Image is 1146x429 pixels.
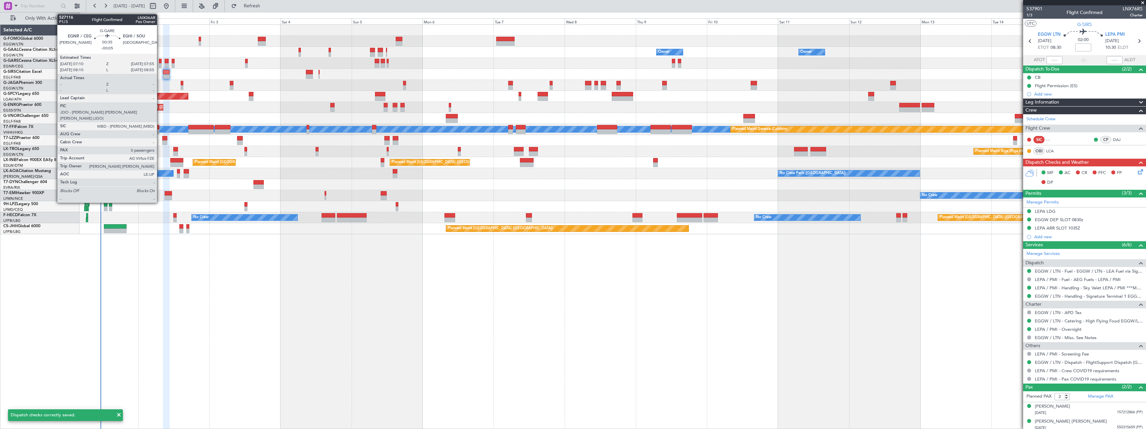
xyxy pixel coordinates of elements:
a: G-JAGAPhenom 300 [3,81,42,85]
span: 537901 [1026,5,1042,12]
span: G-SIRS [1077,21,1092,28]
a: G-VNORChallenger 650 [3,114,48,118]
span: G-FOMO [3,37,20,41]
a: T7-FFIFalcon 7X [3,125,33,129]
span: MF [1047,170,1054,176]
a: EVRA/RIX [3,185,20,190]
a: LEPA / PMI - Crew COVID19 requirements [1035,368,1119,374]
span: 02:00 [1078,37,1089,43]
a: LEPA / PMI - Fuel - AEG Fuels - LEPA / PMI [1035,277,1121,282]
a: LCA [1046,148,1061,154]
button: UTC [1025,20,1036,26]
div: Sat 4 [280,18,352,24]
span: F-HECD [3,213,18,217]
span: EGGW LTN [1038,31,1061,38]
a: G-ENRGPraetor 600 [3,103,41,107]
span: FFC [1098,170,1106,176]
span: [DATE] [1035,410,1046,415]
span: CR [1082,170,1087,176]
div: Planned Maint [GEOGRAPHIC_DATA] ([GEOGRAPHIC_DATA]) [392,157,497,167]
span: (6/6) [1122,241,1132,248]
div: [DATE] [81,13,92,19]
span: Charter [1123,12,1143,18]
span: G-SPCY [3,92,18,96]
span: LNX76RS [1123,5,1143,12]
span: (2/2) [1122,383,1132,390]
a: Schedule Crew [1026,116,1056,123]
span: CS-JHH [3,224,18,228]
span: LX-TRO [3,147,18,151]
div: Flight Confirmed [1067,9,1103,16]
span: ELDT [1118,44,1128,51]
a: EGGW/LTN [3,86,23,91]
div: Mon 13 [920,18,991,24]
span: [DATE] [1038,38,1052,44]
span: Dispatch To-Dos [1025,65,1059,73]
a: EGGW/LTN [3,152,23,157]
a: [PERSON_NAME]/QSA [3,174,43,179]
a: EGGW / LTN - Handling - Signature Terminal 1 EGGW / LTN [1035,293,1143,299]
a: EGGW / LTN - Dispatch - FlightSupport Dispatch [GEOGRAPHIC_DATA] [1035,360,1143,365]
a: Manage Permits [1026,199,1059,206]
div: Add new [1034,91,1143,97]
div: Tue 14 [991,18,1063,24]
span: Charter [1025,301,1041,308]
a: G-GARECessna Citation XLS+ [3,59,58,63]
a: LFMN/NCE [3,196,23,201]
div: No Crew Paris ([GEOGRAPHIC_DATA]) [780,168,846,178]
div: Sun 5 [352,18,423,24]
a: EGNR/CEG [3,64,23,69]
span: Dispatch [1025,259,1044,267]
div: Fri 3 [209,18,280,24]
div: Tue 7 [494,18,565,24]
a: EGGW / LTN - Misc. See Notes [1035,335,1097,340]
div: Mon 6 [422,18,494,24]
div: Thu 9 [636,18,707,24]
a: T7-EMIHawker 900XP [3,191,44,195]
span: Permits [1025,190,1041,197]
div: Planned Maint Riga (Riga Intl) [975,146,1025,156]
label: Planned PAX [1026,393,1052,400]
a: Manage Services [1026,251,1060,257]
span: Others [1025,342,1040,350]
div: Add new [1034,234,1143,240]
button: Refresh [228,1,268,11]
a: EGLF/FAB [3,75,21,80]
span: 1/3 [1026,12,1042,18]
span: T7-FFI [3,125,15,129]
div: Wed 8 [565,18,636,24]
a: EGGW / LTN - Catering - High Flying Food EGGW/LTN [1035,318,1143,324]
span: AC [1065,170,1071,176]
a: G-GAALCessna Citation XLS+ [3,48,58,52]
a: LFPB/LBG [3,218,21,223]
span: (2/2) [1122,65,1132,73]
span: T7-DYN [3,180,18,184]
div: CB [1035,75,1040,80]
a: LGAV/ATH [3,97,21,102]
button: Only With Activity [7,13,72,24]
span: T7-LZZI [3,136,17,140]
span: G-VNOR [3,114,20,118]
span: ALDT [1124,57,1135,63]
span: G-ENRG [3,103,19,107]
span: G-JAGA [3,81,19,85]
a: LFMD/CEQ [3,207,23,212]
div: No Crew [193,212,209,223]
a: EGGW/LTN [3,53,23,58]
div: Thu 2 [138,18,209,24]
span: Dispatch Checks and Weather [1025,159,1089,166]
a: G-SIRSCitation Excel [3,70,42,74]
span: LX-INB [3,158,16,162]
span: G-SIRS [3,70,16,74]
a: G-SPCYLegacy 650 [3,92,39,96]
span: DP [1047,179,1053,186]
a: G-FOMOGlobal 6000 [3,37,43,41]
span: 08:30 [1050,44,1061,51]
span: Crew [1025,107,1037,114]
a: LX-TROLegacy 650 [3,147,39,151]
span: Only With Activity [17,16,70,21]
span: Leg Information [1025,99,1059,106]
span: 9H-LPZ [3,202,17,206]
div: Planned Maint [GEOGRAPHIC_DATA] ([GEOGRAPHIC_DATA]) [94,102,199,112]
span: ATOT [1034,57,1045,63]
